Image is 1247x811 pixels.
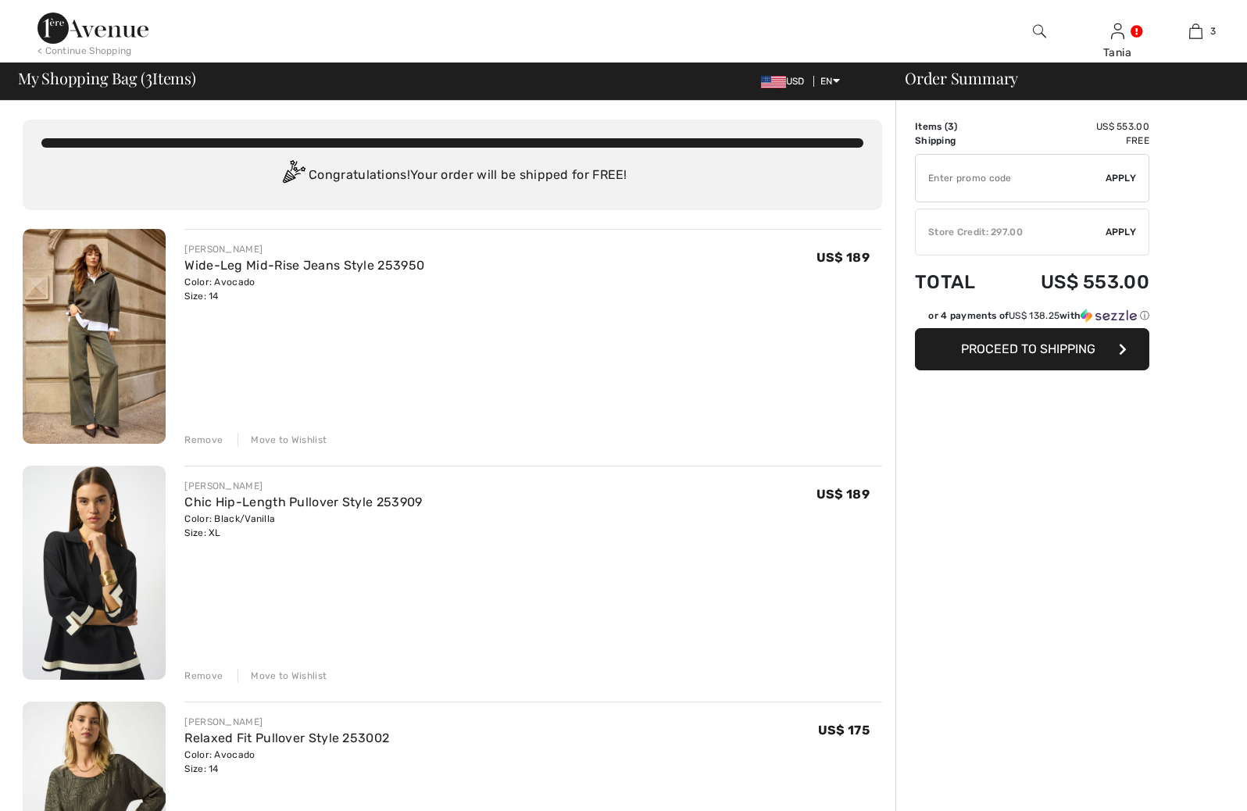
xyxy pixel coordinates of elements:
div: Color: Black/Vanilla Size: XL [184,512,422,540]
span: Apply [1106,225,1137,239]
div: Color: Avocado Size: 14 [184,748,389,776]
span: US$ 189 [816,250,870,265]
button: Proceed to Shipping [915,328,1149,370]
a: Relaxed Fit Pullover Style 253002 [184,731,389,745]
img: Wide-Leg Mid-Rise Jeans Style 253950 [23,229,166,444]
input: Promo code [916,155,1106,202]
a: Wide-Leg Mid-Rise Jeans Style 253950 [184,258,424,273]
div: Tania [1079,45,1156,61]
img: US Dollar [761,76,786,88]
span: US$ 175 [818,723,870,738]
span: Apply [1106,171,1137,185]
span: Proceed to Shipping [961,341,1095,356]
td: US$ 553.00 [999,120,1149,134]
a: 3 [1157,22,1234,41]
span: USD [761,76,811,87]
td: Shipping [915,134,999,148]
div: Remove [184,433,223,447]
span: US$ 138.25 [1009,310,1059,321]
div: Store Credit: 297.00 [916,225,1106,239]
img: Sezzle [1081,309,1137,323]
span: EN [820,76,840,87]
div: or 4 payments ofUS$ 138.25withSezzle Click to learn more about Sezzle [915,309,1149,328]
span: 3 [145,66,152,87]
div: Remove [184,669,223,683]
div: < Continue Shopping [38,44,132,58]
div: Congratulations! Your order will be shipped for FREE! [41,160,863,191]
div: Move to Wishlist [238,669,327,683]
a: Sign In [1111,23,1124,38]
div: [PERSON_NAME] [184,715,389,729]
div: [PERSON_NAME] [184,479,422,493]
img: search the website [1033,22,1046,41]
div: [PERSON_NAME] [184,242,424,256]
td: Free [999,134,1149,148]
img: 1ère Avenue [38,13,148,44]
td: Items ( ) [915,120,999,134]
div: Move to Wishlist [238,433,327,447]
img: My Info [1111,22,1124,41]
span: 3 [948,121,954,132]
div: Color: Avocado Size: 14 [184,275,424,303]
div: Order Summary [886,70,1238,86]
img: Chic Hip-Length Pullover Style 253909 [23,466,166,681]
span: My Shopping Bag ( Items) [18,70,196,86]
a: Chic Hip-Length Pullover Style 253909 [184,495,422,509]
td: US$ 553.00 [999,255,1149,309]
span: US$ 189 [816,487,870,502]
td: Total [915,255,999,309]
img: Congratulation2.svg [277,160,309,191]
div: or 4 payments of with [928,309,1149,323]
img: My Bag [1189,22,1202,41]
span: 3 [1210,24,1216,38]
